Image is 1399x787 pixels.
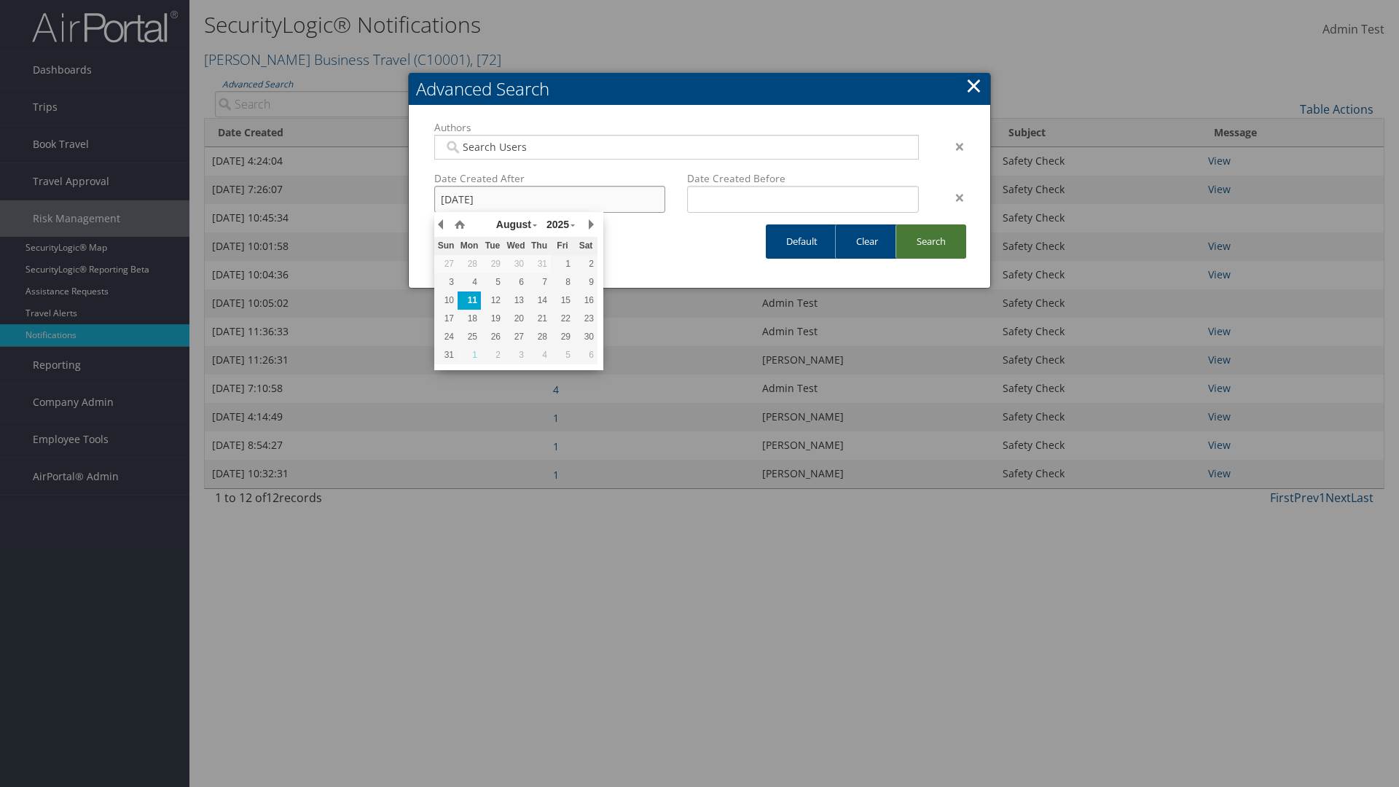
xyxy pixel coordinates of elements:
input: Search Users [444,140,909,154]
div: 11 [458,294,481,307]
div: 31 [528,257,551,270]
a: Search [896,224,966,259]
div: 22 [551,312,574,325]
div: 30 [574,330,597,343]
div: 19 [481,312,504,325]
span: August [496,219,531,230]
div: × [930,189,976,206]
div: 10 [434,294,458,307]
th: Sat [574,237,597,255]
div: 2 [481,348,504,361]
div: 16 [574,294,597,307]
div: 9 [574,275,597,289]
div: 17 [434,312,458,325]
div: 4 [458,275,481,289]
label: Date Created Before [687,171,918,186]
a: Close [965,71,982,100]
div: 6 [574,348,597,361]
div: 14 [528,294,551,307]
div: × [930,138,976,155]
label: Date Created After [434,171,665,186]
a: Clear [835,224,898,259]
th: Wed [504,237,528,255]
div: 28 [528,330,551,343]
div: 2 [574,257,597,270]
div: 23 [574,312,597,325]
label: Authors [434,120,919,135]
div: 27 [504,330,528,343]
div: 8 [551,275,574,289]
div: 12 [481,294,504,307]
div: 1 [551,257,574,270]
div: 27 [434,257,458,270]
div: 6 [504,275,528,289]
div: 29 [481,257,504,270]
th: Tue [481,237,504,255]
th: Thu [528,237,551,255]
div: 29 [551,330,574,343]
div: 21 [528,312,551,325]
div: 25 [458,330,481,343]
div: 28 [458,257,481,270]
div: 26 [481,330,504,343]
th: Sun [434,237,458,255]
div: 4 [528,348,551,361]
div: 20 [504,312,528,325]
div: 1 [458,348,481,361]
div: 5 [551,348,574,361]
div: 24 [434,330,458,343]
th: Mon [458,237,481,255]
div: 7 [528,275,551,289]
div: 15 [551,294,574,307]
th: Fri [551,237,574,255]
div: 5 [481,275,504,289]
h2: Advanced Search [409,73,990,105]
div: 3 [504,348,528,361]
span: 2025 [546,219,569,230]
div: 3 [434,275,458,289]
div: 31 [434,348,458,361]
div: 30 [504,257,528,270]
div: 18 [458,312,481,325]
a: Default [766,224,838,259]
div: 13 [504,294,528,307]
